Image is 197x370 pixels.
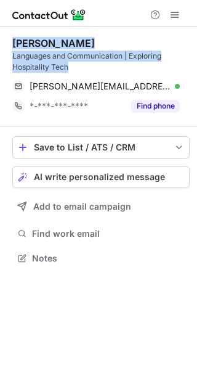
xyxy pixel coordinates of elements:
[30,81,171,92] span: [PERSON_NAME][EMAIL_ADDRESS][DOMAIN_NAME]
[12,195,190,218] button: Add to email campaign
[33,202,131,212] span: Add to email campaign
[12,136,190,158] button: save-profile-one-click
[131,100,180,112] button: Reveal Button
[32,228,185,239] span: Find work email
[12,225,190,242] button: Find work email
[12,250,190,267] button: Notes
[12,51,190,73] div: Languages and Communication | Exploring Hospitality Tech
[12,166,190,188] button: AI write personalized message
[12,37,95,49] div: [PERSON_NAME]
[32,253,185,264] span: Notes
[34,142,168,152] div: Save to List / ATS / CRM
[34,172,165,182] span: AI write personalized message
[12,7,86,22] img: ContactOut v5.3.10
